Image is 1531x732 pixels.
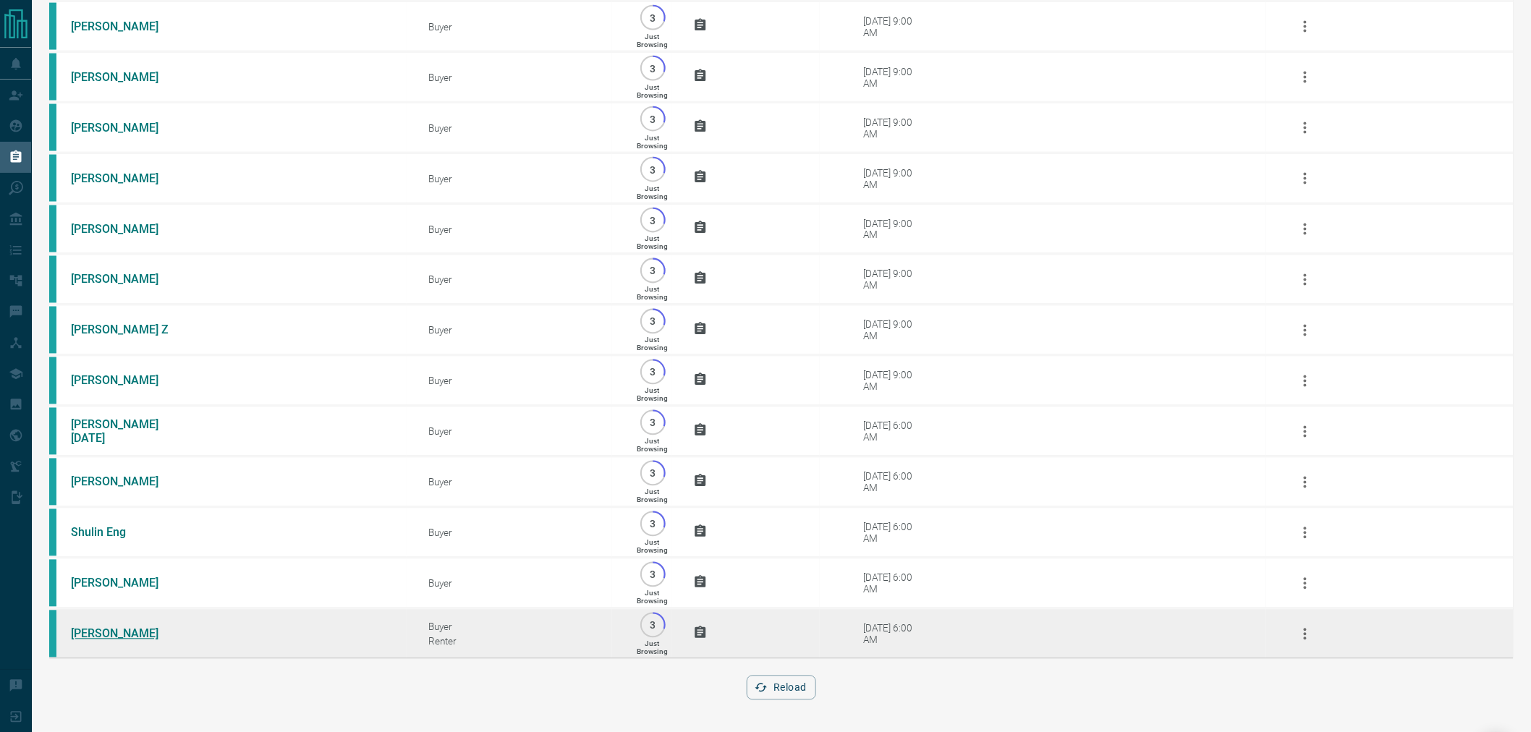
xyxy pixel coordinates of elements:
div: [DATE] 9:00 AM [863,268,925,291]
p: 3 [648,620,658,631]
p: 3 [648,569,658,580]
div: condos.ca [49,256,56,303]
div: condos.ca [49,104,56,151]
a: [PERSON_NAME] [71,222,179,236]
div: condos.ca [49,357,56,404]
div: Buyer [428,325,612,336]
div: [DATE] 9:00 AM [863,370,925,393]
p: Just Browsing [637,235,668,251]
p: Just Browsing [637,387,668,403]
a: [PERSON_NAME] [71,374,179,388]
div: [DATE] 6:00 AM [863,420,925,443]
p: Just Browsing [637,83,668,99]
div: condos.ca [49,155,56,202]
p: 3 [648,265,658,276]
div: condos.ca [49,459,56,506]
p: 3 [648,468,658,479]
p: Just Browsing [637,184,668,200]
div: [DATE] 6:00 AM [863,522,925,545]
div: Buyer [428,173,612,184]
p: 3 [648,63,658,74]
a: Shulin Eng [71,526,179,540]
div: Buyer [428,224,612,235]
div: condos.ca [49,509,56,556]
p: 3 [648,164,658,175]
div: condos.ca [49,408,56,455]
a: [PERSON_NAME] [71,121,179,135]
p: Just Browsing [637,438,668,454]
div: [DATE] 6:00 AM [863,623,925,646]
div: [DATE] 9:00 AM [863,15,925,38]
p: Just Browsing [637,640,668,656]
a: [PERSON_NAME] [71,273,179,286]
button: Reload [747,676,815,700]
a: [PERSON_NAME] [71,576,179,590]
p: 3 [648,417,658,428]
a: [PERSON_NAME] [71,475,179,489]
div: Buyer [428,477,612,488]
div: Buyer [428,274,612,286]
p: 3 [648,215,658,226]
a: [PERSON_NAME] [71,627,179,641]
div: [DATE] 9:00 AM [863,116,925,140]
p: 3 [648,519,658,529]
a: [PERSON_NAME][DATE] [71,418,179,446]
p: Just Browsing [637,134,668,150]
a: [PERSON_NAME] Z [71,323,179,337]
div: Buyer [428,21,612,33]
div: Buyer [428,621,612,633]
div: Buyer [428,72,612,83]
a: [PERSON_NAME] [71,171,179,185]
a: [PERSON_NAME] [71,70,179,84]
div: Renter [428,636,612,647]
div: condos.ca [49,307,56,354]
p: 3 [648,367,658,378]
p: Just Browsing [637,488,668,504]
p: Just Browsing [637,33,668,48]
p: 3 [648,114,658,124]
div: Buyer [428,527,612,539]
p: Just Browsing [637,286,668,302]
div: Buyer [428,578,612,590]
p: Just Browsing [637,336,668,352]
p: Just Browsing [637,539,668,555]
p: 3 [648,12,658,23]
p: 3 [648,316,658,327]
p: Just Browsing [637,590,668,605]
div: Buyer [428,375,612,387]
a: [PERSON_NAME] [71,20,179,33]
div: [DATE] 6:00 AM [863,471,925,494]
div: [DATE] 9:00 AM [863,218,925,241]
div: Buyer [428,426,612,438]
div: condos.ca [49,205,56,252]
div: condos.ca [49,560,56,607]
div: Buyer [428,122,612,134]
div: [DATE] 9:00 AM [863,319,925,342]
div: condos.ca [49,610,56,657]
div: [DATE] 9:00 AM [863,167,925,190]
div: condos.ca [49,54,56,101]
div: condos.ca [49,3,56,50]
div: [DATE] 9:00 AM [863,66,925,89]
div: [DATE] 6:00 AM [863,572,925,595]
